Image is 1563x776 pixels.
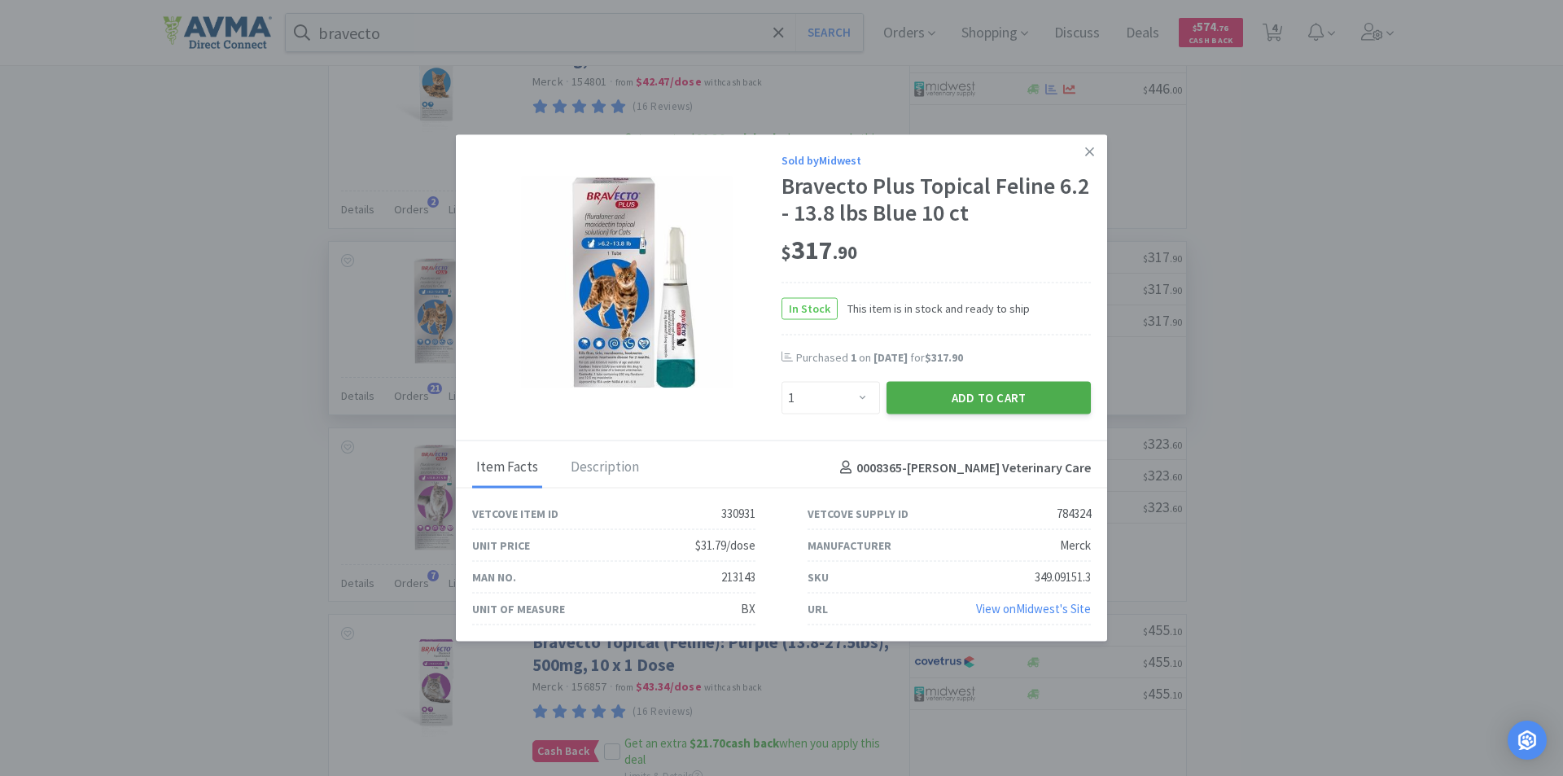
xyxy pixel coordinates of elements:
[887,382,1091,414] button: Add to Cart
[781,234,857,266] span: 317
[808,600,828,618] div: URL
[838,299,1030,317] span: This item is in stock and ready to ship
[976,601,1091,616] a: View onMidwest's Site
[521,177,733,388] img: 528620bb0b1a44a285808ca9b77c4e62_784324.jpeg
[808,568,829,586] div: SKU
[472,448,542,489] div: Item Facts
[925,349,963,364] span: $317.90
[782,298,837,318] span: In Stock
[567,448,643,489] div: Description
[721,568,755,587] div: 213143
[741,599,755,619] div: BX
[472,600,565,618] div: Unit of Measure
[1060,536,1091,555] div: Merck
[834,458,1091,479] h4: 0008365 - [PERSON_NAME] Veterinary Care
[781,151,1091,169] div: Sold by Midwest
[472,537,530,555] div: Unit Price
[808,537,891,555] div: Manufacturer
[472,505,558,523] div: Vetcove Item ID
[721,504,755,524] div: 330931
[1035,568,1091,587] div: 349.09151.3
[1057,504,1091,524] div: 784324
[781,172,1091,226] div: Bravecto Plus Topical Feline 6.2 - 13.8 lbs Blue 10 ct
[851,349,856,364] span: 1
[808,505,908,523] div: Vetcove Supply ID
[873,349,908,364] span: [DATE]
[472,568,516,586] div: Man No.
[833,241,857,264] span: . 90
[1508,721,1547,760] div: Open Intercom Messenger
[695,536,755,555] div: $31.79/dose
[796,349,1091,366] div: Purchased on for
[781,241,791,264] span: $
